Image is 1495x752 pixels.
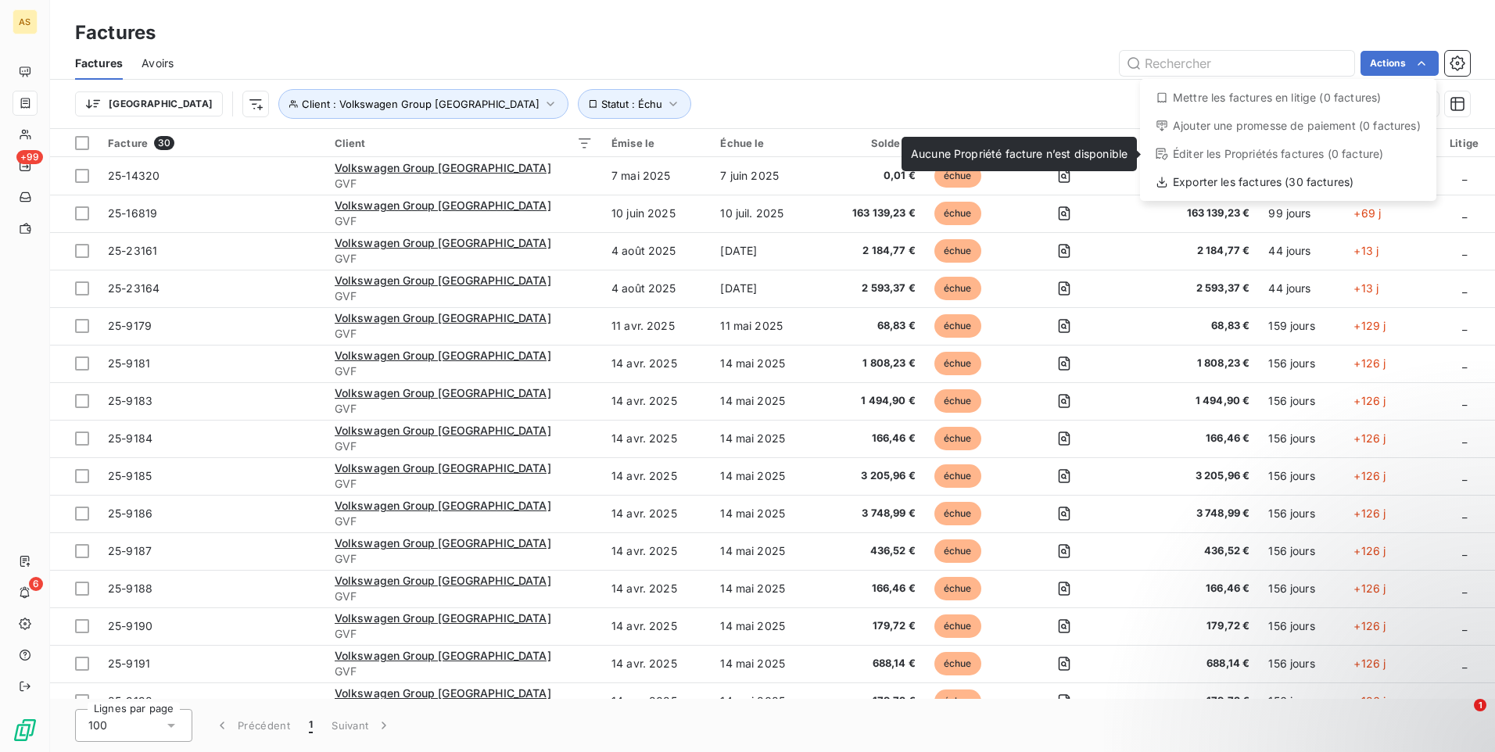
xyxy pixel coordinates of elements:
iframe: Intercom notifications message [1182,600,1495,710]
iframe: Intercom live chat [1442,699,1479,736]
div: Éditer les Propriétés factures (0 facture) [1146,141,1430,167]
span: Aucune Propriété facture n’est disponible [911,147,1128,160]
div: Mettre les factures en litige (0 factures) [1146,85,1430,110]
div: Exporter les factures (30 factures) [1146,170,1430,195]
div: Actions [1140,79,1436,201]
span: 1 [1474,699,1486,711]
div: Ajouter une promesse de paiement (0 factures) [1146,113,1430,138]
